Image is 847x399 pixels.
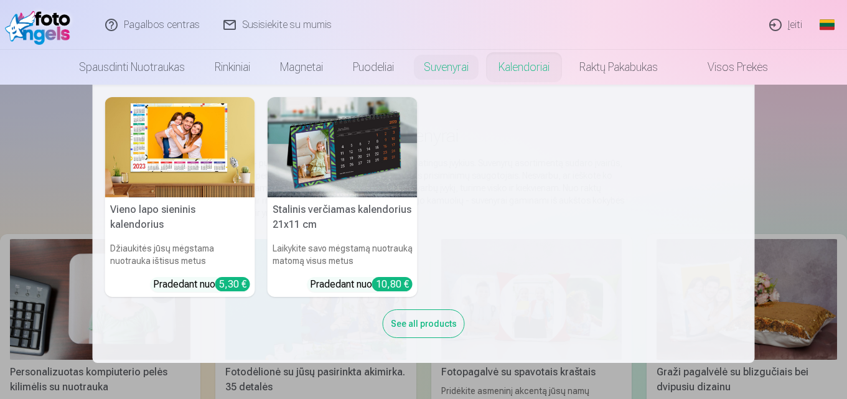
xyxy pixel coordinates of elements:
[372,277,413,291] div: 10,80 €
[105,97,255,197] img: Vieno lapo sieninis kalendorius
[105,97,255,297] a: Vieno lapo sieninis kalendoriusVieno lapo sieninis kalendoriusDžiaukitės jūsų mėgstama nuotrauka ...
[105,197,255,237] h5: Vieno lapo sieninis kalendorius
[200,50,265,85] a: Rinkiniai
[673,50,783,85] a: Visos prekės
[383,309,465,338] div: See all products
[268,197,418,237] h5: Stalinis verčiamas kalendorius 21x11 cm
[5,5,77,45] img: /fa2
[268,97,418,197] img: Stalinis verčiamas kalendorius 21x11 cm
[409,50,484,85] a: Suvenyrai
[383,316,465,329] a: See all products
[215,277,250,291] div: 5,30 €
[564,50,673,85] a: Raktų pakabukas
[268,97,418,297] a: Stalinis verčiamas kalendorius 21x11 cmStalinis verčiamas kalendorius 21x11 cmLaikykite savo mėgs...
[268,237,418,272] h6: Laikykite savo mėgstamą nuotrauką matomą visus metus
[265,50,338,85] a: Magnetai
[338,50,409,85] a: Puodeliai
[310,277,413,292] div: Pradedant nuo
[105,237,255,272] h6: Džiaukitės jūsų mėgstama nuotrauka ištisus metus
[484,50,564,85] a: Kalendoriai
[64,50,200,85] a: Spausdinti nuotraukas
[153,277,250,292] div: Pradedant nuo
